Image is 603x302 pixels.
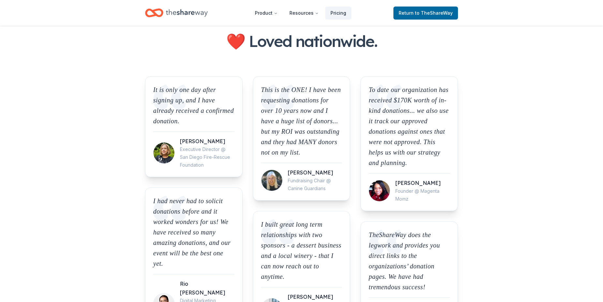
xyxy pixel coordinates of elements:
p: It is only one day after signing up, and I have already received a confirmed donation. [153,84,234,126]
div: [PERSON_NAME] [288,293,342,301]
div: Rio [PERSON_NAME] [180,279,234,297]
div: Founder @ Magenta Momz [395,187,450,203]
p: To date our organization has received $170K worth of in-kind donations... we also use it track ou... [369,84,450,168]
p: I had never had to solicit donations before and it worked wonders for us! We have received so man... [153,196,234,269]
p: This is the ONE! I have been requesting donations for over 10 years now and I have a huge list of... [261,84,342,158]
button: Resources [284,7,324,20]
div: [PERSON_NAME] [395,179,450,187]
span: Return [399,9,453,17]
h2: ❤️ Loved nationwide. [197,32,406,50]
p: I built great long term relationships with two sponsors - a dessert business and a local winery -... [261,219,342,282]
nav: Main [250,5,351,21]
div: Fundraising Chair @ Canine Guardians [288,177,342,192]
img: Picture for Wendy Robinson [154,143,174,163]
img: Picture for Maria Manning [369,180,390,201]
a: Home [145,5,208,21]
img: Picture for Marcia Hadeler [261,170,282,191]
p: TheShareWay does the legwork and provides you direct links to the organizations’ donation pages. ... [369,230,450,292]
a: Pricing [325,7,351,20]
span: to TheShareWay [415,10,453,16]
a: Returnto TheShareWay [393,7,458,20]
div: [PERSON_NAME] [180,137,234,145]
div: Executive Director @ San Diego Fire-Rescue Foundation [180,145,234,169]
div: [PERSON_NAME] [288,168,342,177]
button: Product [250,7,283,20]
